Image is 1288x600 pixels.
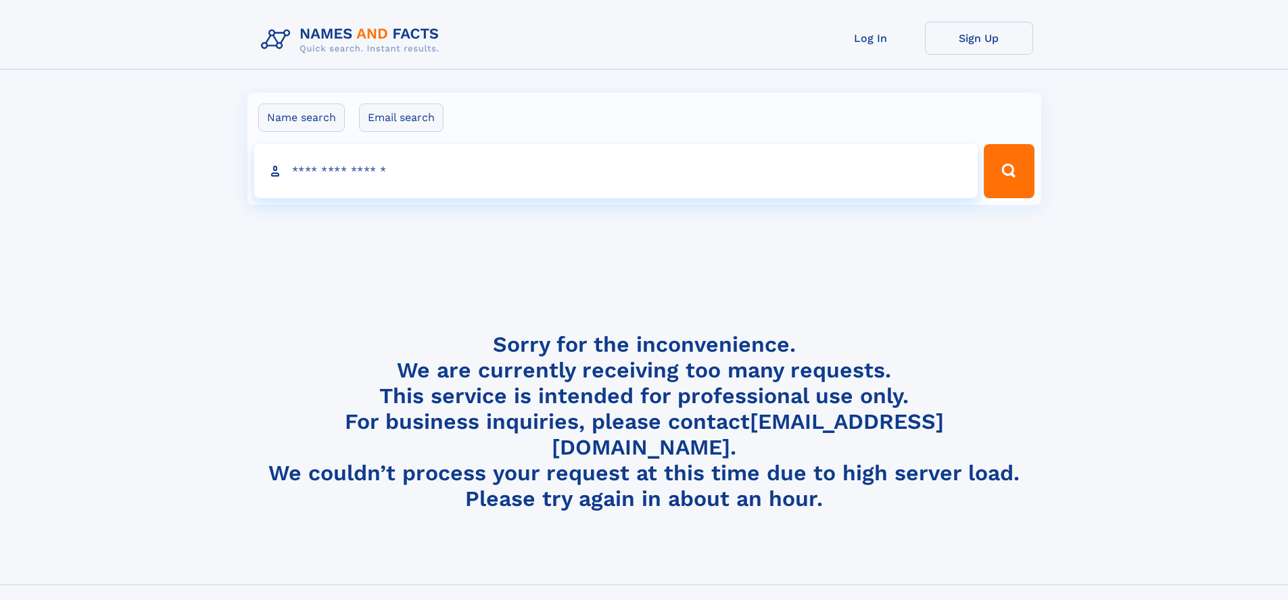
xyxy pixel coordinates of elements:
[258,103,345,132] label: Name search
[359,103,444,132] label: Email search
[984,144,1034,198] button: Search Button
[552,409,944,460] a: [EMAIL_ADDRESS][DOMAIN_NAME]
[925,22,1033,55] a: Sign Up
[256,331,1033,512] h4: Sorry for the inconvenience. We are currently receiving too many requests. This service is intend...
[256,22,450,58] img: Logo Names and Facts
[817,22,925,55] a: Log In
[254,144,978,198] input: search input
